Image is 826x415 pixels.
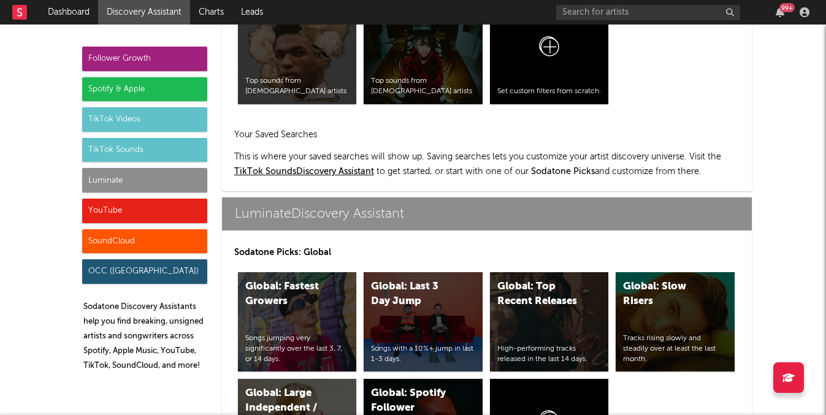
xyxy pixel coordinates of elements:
p: Sodatone Picks: Global [234,245,740,260]
div: Top sounds from [DEMOGRAPHIC_DATA] artists [245,76,350,97]
a: [GEOGRAPHIC_DATA]Top sounds from [DEMOGRAPHIC_DATA] artists [364,5,483,104]
div: SoundCloud [82,229,207,254]
div: Songs with a 10%+ jump in last 1-3 days. [371,344,475,365]
div: Global: Fastest Growers [245,280,329,309]
div: Global: Slow Risers [623,280,706,309]
a: Global: Last 3 Day JumpSongs with a 10%+ jump in last 1-3 days. [364,272,483,371]
div: Tracks rising slowly and steadily over at least the last month. [623,333,727,364]
div: Songs jumping very significantly over the last 3, 7, or 14 days. [245,333,350,364]
div: YouTube [82,199,207,223]
button: 99+ [776,7,784,17]
div: Luminate [82,168,207,192]
div: OCC ([GEOGRAPHIC_DATA]) [82,259,207,284]
div: Global: Last 3 Day Jump [371,280,454,309]
a: Global: Top Recent ReleasesHigh-performing tracks released in the last 14 days. [490,272,609,371]
div: Set custom filters from scratch. [497,86,602,97]
a: Global: Slow RisersTracks rising slowly and steadily over at least the last month. [616,272,735,371]
div: Top sounds from [DEMOGRAPHIC_DATA] artists [371,76,475,97]
a: [GEOGRAPHIC_DATA]Top sounds from [DEMOGRAPHIC_DATA] artists [238,5,357,104]
div: Global: Top Recent Releases [497,280,581,309]
div: High-performing tracks released in the last 14 days. [497,344,602,365]
a: LuminateDiscovery Assistant [222,197,752,230]
a: Set custom filters from scratch. [490,5,609,104]
p: Sodatone Discovery Assistants help you find breaking, unsigned artists and songwriters across Spo... [83,300,207,373]
div: 99 + [779,3,795,12]
input: Search for artists [556,5,740,20]
span: Sodatone Picks [531,167,595,176]
div: Follower Growth [82,47,207,71]
h2: Your Saved Searches [234,128,740,142]
a: Global: Fastest GrowersSongs jumping very significantly over the last 3, 7, or 14 days. [238,272,357,371]
p: This is where your saved searches will show up. Saving searches lets you customize your artist di... [234,150,740,179]
a: TikTok SoundsDiscovery Assistant [234,167,374,176]
div: TikTok Sounds [82,138,207,162]
div: Spotify & Apple [82,77,207,102]
div: TikTok Videos [82,107,207,132]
